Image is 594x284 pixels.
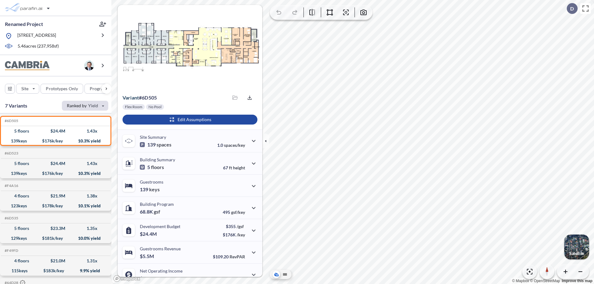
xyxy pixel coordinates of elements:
[140,142,171,148] p: 139
[140,246,181,251] p: Guestrooms Revenue
[237,224,244,229] span: /gsf
[113,275,140,282] a: Mapbox homepage
[140,157,175,162] p: Building Summary
[123,95,157,101] p: # 6d505
[140,231,158,237] p: $24.4M
[223,224,245,229] p: $355
[151,164,164,170] span: floors
[140,186,160,193] p: 139
[84,84,118,94] button: Program
[237,232,245,237] span: /key
[140,179,163,184] p: Guestrooms
[5,102,28,109] p: 7 Variants
[178,117,211,123] p: Edit Assumptions
[217,142,245,148] p: 1.0
[157,142,171,148] span: spaces
[3,151,18,155] h5: Click to copy the code
[3,184,18,188] h5: Click to copy the code
[231,276,245,282] span: margin
[140,224,180,229] p: Development Budget
[512,279,529,283] a: Mapbox
[223,232,245,237] p: $176K
[5,21,43,28] p: Renamed Project
[140,253,155,259] p: $5.5M
[123,95,139,100] span: Variant
[564,235,589,259] button: Switcher ImageSatellite
[140,268,183,273] p: Net Operating Income
[90,86,107,92] p: Program
[224,142,245,148] span: spaces/key
[230,254,245,259] span: RevPAR
[233,165,245,170] span: height
[21,86,28,92] p: Site
[569,251,584,256] p: Satellite
[3,119,18,123] h5: Click to copy the code
[18,43,59,50] p: 5.46 acres ( 237,958 sf)
[148,104,161,109] p: No Pool
[140,134,166,140] p: Site Summary
[16,84,39,94] button: Site
[570,6,574,11] p: D
[281,271,289,278] button: Site Plan
[125,104,142,109] p: Flex Room
[140,209,160,215] p: 68.8K
[562,279,592,283] a: Improve this map
[3,248,18,253] h5: Click to copy the code
[46,86,78,92] p: Prototypes Only
[84,61,94,70] img: user logo
[62,101,108,111] button: Ranked by Yield
[17,32,56,40] p: [STREET_ADDRESS]
[231,210,245,215] span: gsf/key
[154,209,160,215] span: gsf
[149,186,160,193] span: keys
[3,216,18,220] h5: Click to copy the code
[273,271,280,278] button: Aerial View
[223,165,245,170] p: 67
[530,279,560,283] a: OpenStreetMap
[41,84,83,94] button: Prototypes Only
[229,165,232,170] span: ft
[140,164,164,170] p: 5
[223,210,245,215] p: 495
[213,254,245,259] p: $109.20
[219,276,245,282] p: 45.0%
[564,235,589,259] img: Switcher Image
[5,61,49,70] img: BrandImage
[140,201,174,207] p: Building Program
[123,115,257,125] button: Edit Assumptions
[140,275,155,282] p: $2.5M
